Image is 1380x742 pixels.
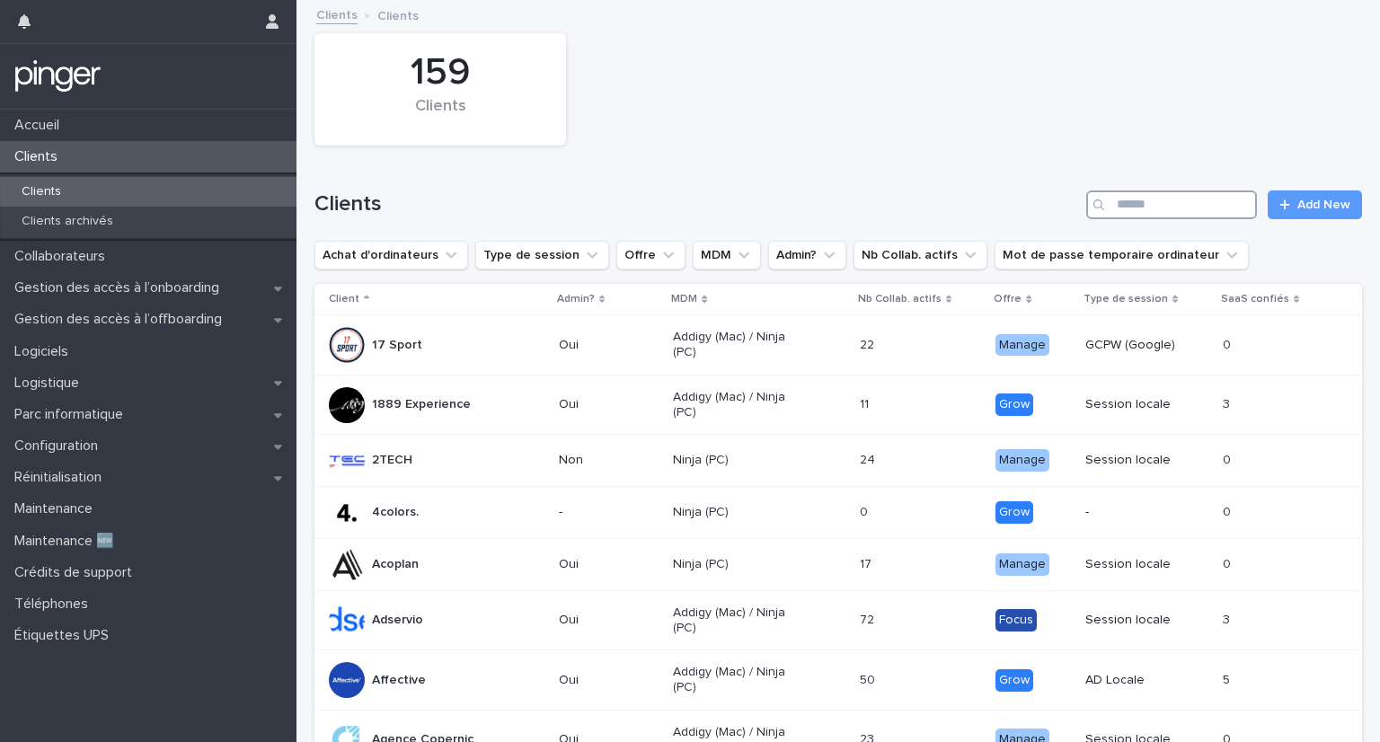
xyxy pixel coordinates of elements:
[1085,338,1208,353] p: GCPW (Google)
[314,191,1079,217] h1: Clients
[860,334,878,353] p: 22
[372,557,419,572] p: Acoplan
[860,501,871,520] p: 0
[1268,190,1362,219] a: Add New
[7,500,107,517] p: Maintenance
[673,605,801,636] p: Addigy (Mac) / Ninja (PC)
[345,97,535,135] div: Clients
[314,590,1362,650] tr: AdservioOuiAddigy (Mac) / Ninja (PC)7272 FocusSession locale33
[1223,449,1234,468] p: 0
[314,650,1362,711] tr: AffectiveOuiAddigy (Mac) / Ninja (PC)5050 GrowAD Locale55
[7,117,74,134] p: Accueil
[316,4,358,24] a: Clients
[475,241,609,269] button: Type de session
[1085,397,1208,412] p: Session locale
[7,406,137,423] p: Parc informatique
[616,241,686,269] button: Offre
[329,289,359,309] p: Client
[7,627,123,644] p: Étiquettes UPS
[995,334,1049,357] div: Manage
[860,553,875,572] p: 17
[995,241,1249,269] button: Mot de passe temporaire ordinateur
[1297,199,1350,211] span: Add New
[1085,505,1208,520] p: -
[1085,557,1208,572] p: Session locale
[7,148,72,165] p: Clients
[559,673,659,688] p: Oui
[1223,334,1234,353] p: 0
[372,397,471,412] p: 1889 Experience
[372,338,422,353] p: 17 Sport
[557,289,595,309] p: Admin?
[1221,289,1289,309] p: SaaS confiés
[995,449,1049,472] div: Manage
[7,343,83,360] p: Logiciels
[1223,669,1234,688] p: 5
[314,435,1362,487] tr: 2TECHNonNinja (PC)2424 ManageSession locale00
[1086,190,1257,219] input: Search
[673,330,801,360] p: Addigy (Mac) / Ninja (PC)
[314,375,1362,435] tr: 1889 ExperienceOuiAddigy (Mac) / Ninja (PC)1111 GrowSession locale33
[314,241,468,269] button: Achat d'ordinateurs
[372,453,412,468] p: 2TECH
[673,453,801,468] p: Ninja (PC)
[314,315,1362,375] tr: 17 SportOuiAddigy (Mac) / Ninja (PC)2222 ManageGCPW (Google)00
[860,609,878,628] p: 72
[768,241,846,269] button: Admin?
[693,241,761,269] button: MDM
[7,279,234,296] p: Gestion des accès à l’onboarding
[995,609,1037,632] div: Focus
[858,289,942,309] p: Nb Collab. actifs
[7,375,93,392] p: Logistique
[372,673,426,688] p: Affective
[559,338,659,353] p: Oui
[860,449,879,468] p: 24
[1085,613,1208,628] p: Session locale
[14,58,102,94] img: mTgBEunGTSyRkCgitkcU
[559,397,659,412] p: Oui
[854,241,987,269] button: Nb Collab. actifs
[860,669,879,688] p: 50
[314,538,1362,590] tr: AcoplanOuiNinja (PC)1717 ManageSession locale00
[372,613,423,628] p: Adservio
[995,553,1049,576] div: Manage
[1223,501,1234,520] p: 0
[7,437,112,455] p: Configuration
[673,390,801,420] p: Addigy (Mac) / Ninja (PC)
[1084,289,1168,309] p: Type de session
[671,289,697,309] p: MDM
[559,453,659,468] p: Non
[1085,673,1208,688] p: AD Locale
[7,564,146,581] p: Crédits de support
[7,596,102,613] p: Téléphones
[7,248,119,265] p: Collaborateurs
[673,665,801,695] p: Addigy (Mac) / Ninja (PC)
[995,669,1033,692] div: Grow
[673,557,801,572] p: Ninja (PC)
[7,214,128,229] p: Clients archivés
[559,557,659,572] p: Oui
[995,393,1033,416] div: Grow
[377,4,419,24] p: Clients
[995,501,1033,524] div: Grow
[559,613,659,628] p: Oui
[1223,553,1234,572] p: 0
[7,469,116,486] p: Réinitialisation
[372,505,419,520] p: 4colors.
[994,289,1022,309] p: Offre
[7,184,75,199] p: Clients
[860,393,872,412] p: 11
[559,505,659,520] p: -
[7,533,128,550] p: Maintenance 🆕
[345,50,535,95] div: 159
[673,505,801,520] p: Ninja (PC)
[314,487,1362,539] tr: 4colors.-Ninja (PC)00 Grow-00
[1223,609,1234,628] p: 3
[1085,453,1208,468] p: Session locale
[7,311,236,328] p: Gestion des accès à l’offboarding
[1223,393,1234,412] p: 3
